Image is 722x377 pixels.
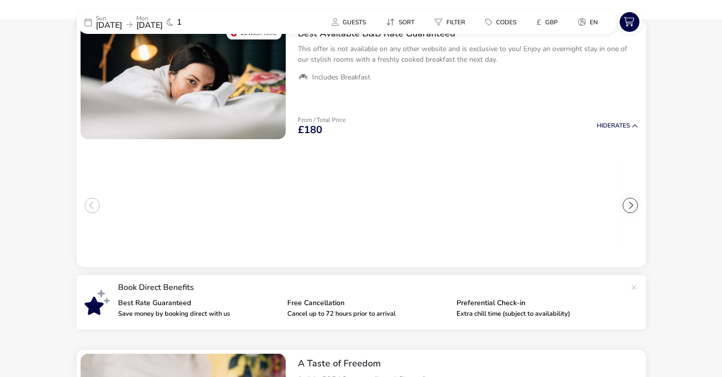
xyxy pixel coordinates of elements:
p: From / Total Price [298,117,346,123]
p: Save money by booking direct with us [118,311,279,317]
swiper-slide: 3 / 6 [309,155,413,256]
span: £275 [531,213,555,223]
div: Sun[DATE]Mon[DATE]1 [77,10,229,34]
button: Add [160,227,191,243]
button: Guests [324,15,374,29]
span: £200 [322,213,346,223]
swiper-slide: 5 / 6 [518,155,622,256]
swiper-slide: 2 / 6 [204,155,309,256]
span: £195 [217,213,242,223]
span: £215 [427,213,451,223]
naf-pibe-menu-bar-item: Codes [477,15,528,29]
span: en [590,18,598,26]
span: Hide [597,121,611,130]
button: £GBP [528,15,566,29]
button: Sort [378,15,423,29]
span: Includes Breakfast [312,73,370,82]
span: [DATE] [96,20,122,31]
p: Free Cancellation [287,300,448,307]
button: HideRates [597,122,638,129]
span: 1 [177,18,182,26]
span: Codes [496,18,516,26]
span: £180 [298,125,322,135]
naf-pibe-menu-bar-item: £GBP [528,15,570,29]
p: From / Total Price [113,204,185,211]
button: Add [264,227,295,243]
swiper-slide: 4 / 6 [413,155,518,256]
p: From / Total Price [531,204,603,211]
button: Info [322,227,353,243]
p: Extra chill time (subject to availability) [457,311,618,317]
h2: A Taste of Freedom [298,358,638,369]
h3: Lounge Suite [531,167,580,178]
button: Filter [427,15,473,29]
button: en [570,15,606,29]
span: GBP [545,18,558,26]
p: Book Direct Benefits [118,283,626,291]
span: Filter [446,18,465,26]
p: From / Total Price [427,204,499,211]
button: Add [369,227,400,243]
button: Add [474,227,505,243]
button: Info [217,227,249,243]
p: This offer is not available on any other website and is exclusive to you! Enjoy an overnight stay... [298,44,638,65]
p: Cancel up to 72 hours prior to arrival [287,311,448,317]
button: Info [113,227,144,243]
button: Info [531,227,562,243]
p: Best Rate Guaranteed [118,300,279,307]
p: Sun [96,15,122,21]
naf-pibe-menu-bar-item: Sort [378,15,427,29]
button: Info [427,227,458,243]
h3: Luxury Loft Double Room [427,167,505,189]
div: Best Available B&B Rate GuaranteedThis offer is not available on any other website and is exclusi... [290,20,646,91]
h3: Extra Comfy Single [113,167,184,178]
span: Sort [399,18,414,26]
span: £180 [113,213,137,223]
naf-pibe-menu-bar-item: Filter [427,15,477,29]
h3: Extra Comfy Double Room [217,167,295,189]
p: Mon [136,15,163,21]
h3: Luxury Loft Single [322,167,390,178]
i: £ [537,17,541,27]
button: Codes [477,15,524,29]
naf-pibe-menu-bar-item: Guests [324,15,378,29]
swiper-slide: 1 / 6 [100,155,204,256]
span: [DATE] [136,20,163,31]
p: Preferential Check-in [457,300,618,307]
naf-pibe-menu-bar-item: en [570,15,610,29]
span: Guests [343,18,366,26]
p: From / Total Price [322,204,394,211]
swiper-slide: 1 / 1 [81,24,286,139]
p: From / Total Price [217,204,289,211]
button: Add [578,227,609,243]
